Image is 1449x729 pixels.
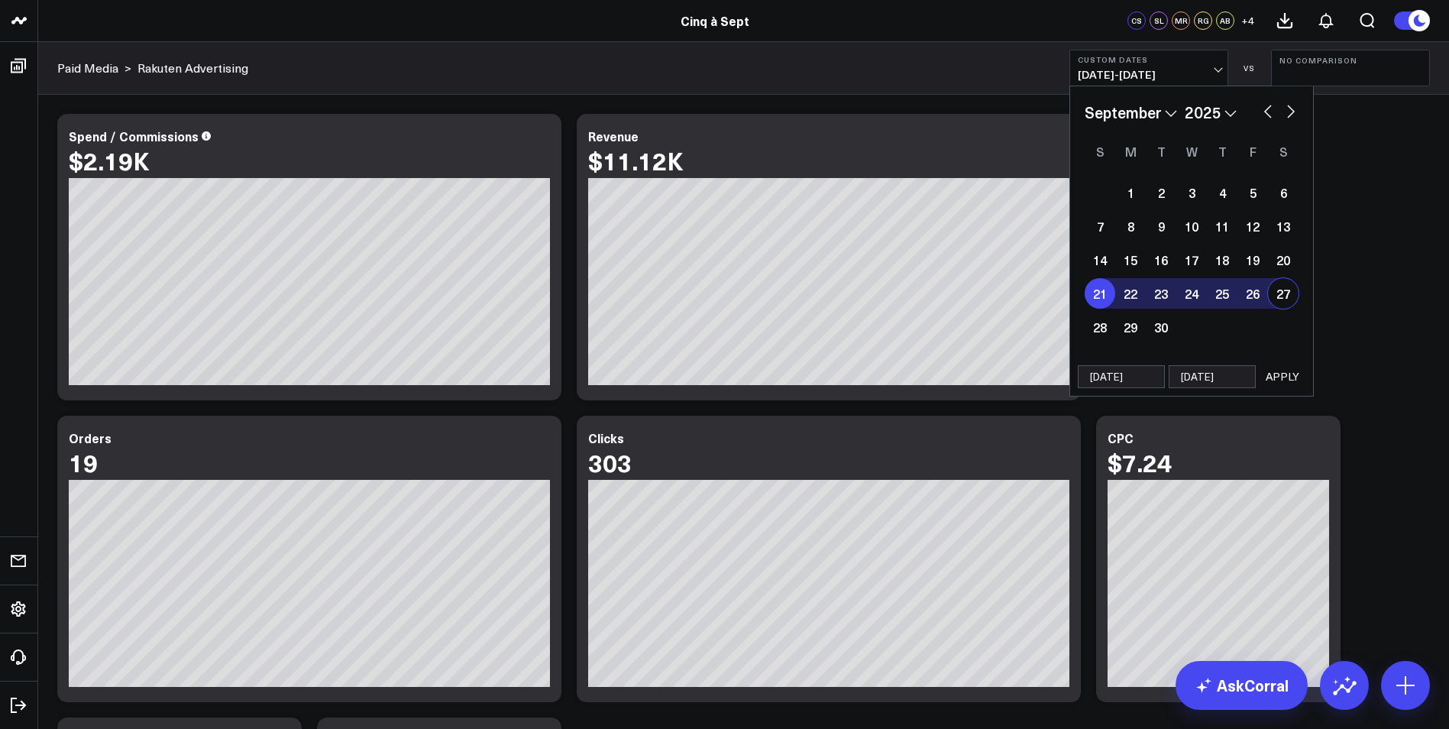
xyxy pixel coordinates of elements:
[57,60,118,76] a: Paid Media
[681,12,749,29] a: Cinq à Sept
[1127,11,1146,30] div: CS
[1176,661,1308,710] a: AskCorral
[69,429,112,446] div: Orders
[1260,365,1305,388] button: APPLY
[1236,63,1263,73] div: VS
[588,449,632,476] div: 303
[1238,11,1257,30] button: +4
[1172,11,1190,30] div: MR
[1078,69,1220,81] span: [DATE] - [DATE]
[1207,139,1237,164] div: Thursday
[1194,11,1212,30] div: RG
[1241,15,1254,26] span: + 4
[588,429,624,446] div: Clicks
[69,449,98,476] div: 19
[588,147,684,174] div: $11.12K
[1069,50,1228,86] button: Custom Dates[DATE]-[DATE]
[1078,55,1220,64] b: Custom Dates
[137,60,248,76] a: Rakuten Advertising
[1150,11,1168,30] div: SL
[1078,365,1165,388] input: mm/dd/yy
[1108,449,1172,476] div: $7.24
[57,60,131,76] div: >
[1237,139,1268,164] div: Friday
[1279,56,1422,65] b: No Comparison
[1271,50,1430,86] button: No Comparison
[1108,429,1134,446] div: CPC
[1085,139,1115,164] div: Sunday
[69,147,150,174] div: $2.19K
[1146,139,1176,164] div: Tuesday
[1169,365,1256,388] input: mm/dd/yy
[69,128,199,144] div: Spend / Commissions
[1115,139,1146,164] div: Monday
[1176,139,1207,164] div: Wednesday
[1216,11,1234,30] div: AB
[588,128,639,144] div: Revenue
[1268,139,1299,164] div: Saturday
